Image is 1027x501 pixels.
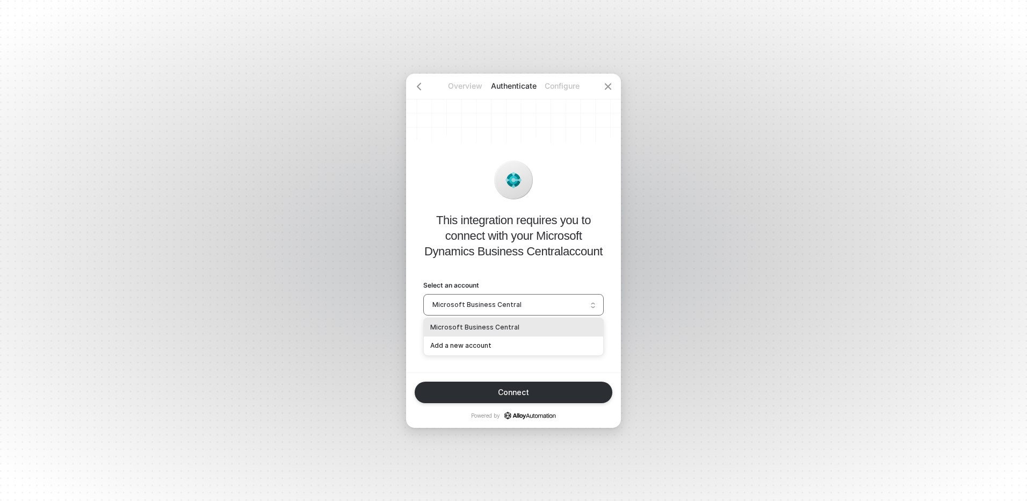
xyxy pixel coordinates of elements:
a: icon-success [504,412,556,419]
span: icon-arrow-left [415,82,423,91]
p: Authenticate [489,81,538,91]
div: Connect [498,388,529,397]
div: Add a new account [430,341,597,351]
p: Overview [441,81,489,91]
p: This integration requires you to connect with your Microsoft Dynamics Business Central account [423,212,604,259]
span: Microsoft Business Central [432,297,595,313]
p: Powered by [471,412,556,419]
div: Microsoft Business Central [430,323,597,333]
label: Select an account [423,281,604,290]
button: Connect [415,382,612,403]
div: Microsoft Business Central [424,318,603,337]
p: Configure [538,81,586,91]
img: icon [505,171,522,189]
div: Add a new account [424,337,603,355]
span: icon-close [604,82,612,91]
